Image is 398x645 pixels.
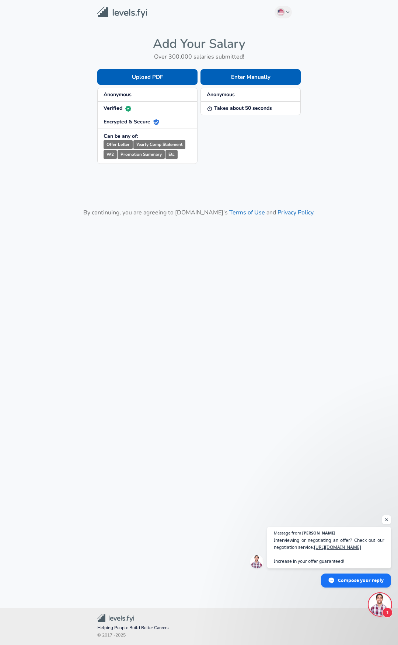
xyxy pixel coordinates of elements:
[104,105,131,112] strong: Verified
[302,531,335,535] span: [PERSON_NAME]
[275,6,292,18] button: English (US)
[278,9,284,15] img: English (US)
[229,208,265,217] a: Terms of Use
[165,150,178,159] small: Etc
[104,91,132,98] strong: Anonymous
[97,632,301,639] span: © 2017 - 2025
[97,7,147,18] img: Levels.fyi
[97,69,198,85] button: Upload PDF
[200,69,301,85] button: Enter Manually
[274,537,384,565] span: Interviewing or negotiating an offer? Check out our negotiation service: Increase in your offer g...
[382,607,392,618] span: 1
[104,133,138,140] strong: Can be any of:
[97,52,301,62] h6: Over 300,000 salaries submitted!
[207,91,235,98] strong: Anonymous
[97,36,301,52] h4: Add Your Salary
[97,624,301,632] span: Helping People Build Better Careers
[104,118,159,125] strong: Encrypted & Secure
[97,614,134,622] img: Levels.fyi Community
[274,531,301,535] span: Message from
[369,593,391,616] div: Open chat
[118,150,165,159] small: Promotion Summary
[133,140,185,149] small: Yearly Comp Statement
[207,105,272,112] strong: Takes about 50 seconds
[104,150,117,159] small: W2
[104,140,133,149] small: Offer Letter
[277,208,313,217] a: Privacy Policy
[338,574,384,587] span: Compose your reply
